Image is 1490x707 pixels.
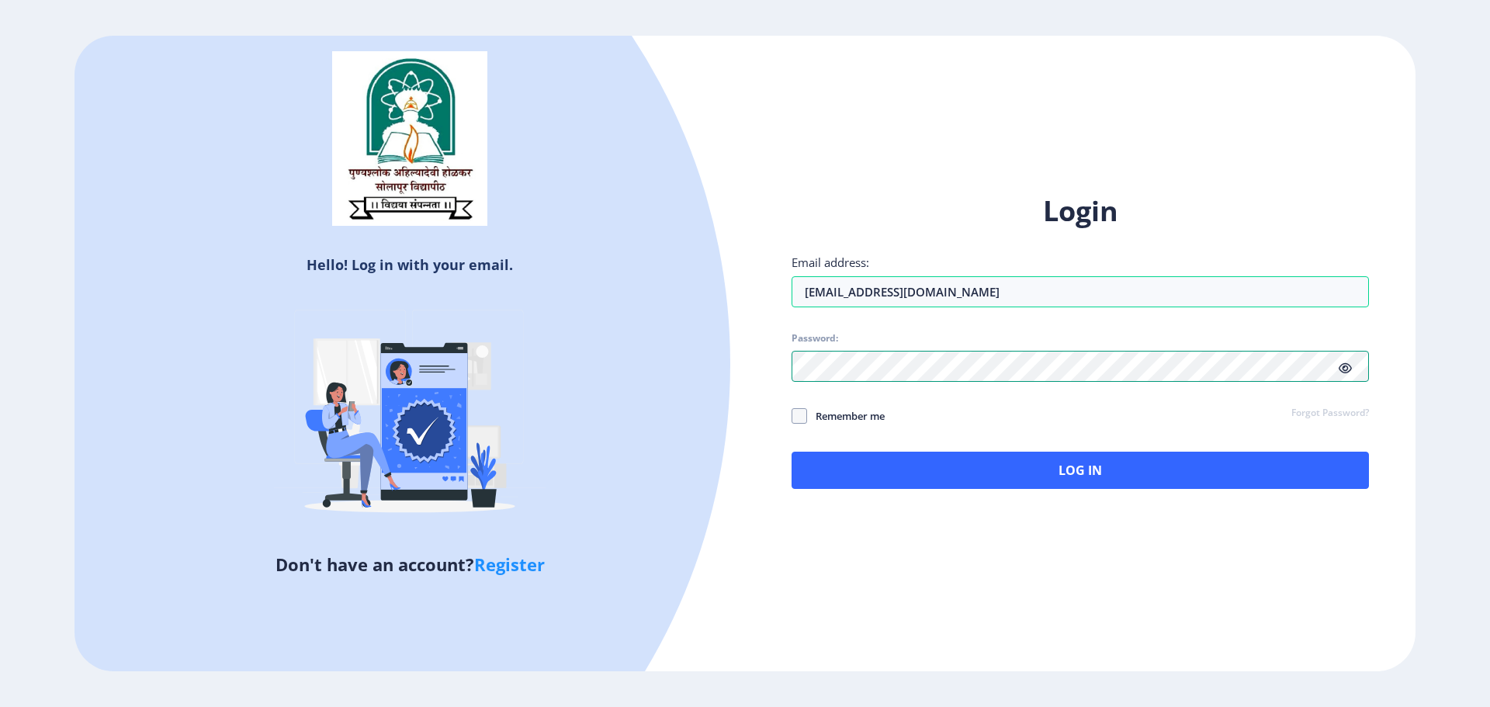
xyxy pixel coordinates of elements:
[1291,407,1369,421] a: Forgot Password?
[792,332,838,345] label: Password:
[807,407,885,425] span: Remember me
[474,553,545,576] a: Register
[274,280,546,552] img: Verified-rafiki.svg
[792,276,1369,307] input: Email address
[86,552,733,577] h5: Don't have an account?
[792,255,869,270] label: Email address:
[332,51,487,227] img: sulogo.png
[792,192,1369,230] h1: Login
[792,452,1369,489] button: Log In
